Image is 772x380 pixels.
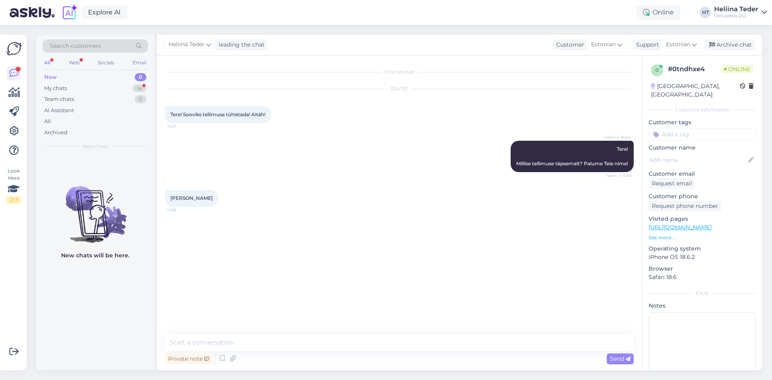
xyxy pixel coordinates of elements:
div: My chats [44,84,67,92]
div: Support [633,41,659,49]
p: Customer email [649,170,756,178]
span: Tere! Sooviks tellimuse tühistada! Aitäh! [170,111,265,117]
div: Chat started [165,68,634,76]
p: New chats will be here. [61,251,129,260]
div: All [44,117,51,125]
div: # 0tndhxe4 [668,64,721,74]
div: Archive chat [704,39,755,50]
p: Customer tags [649,118,756,127]
div: Email [131,58,148,68]
div: 0 [135,73,146,81]
div: Customer [553,41,584,49]
div: leading the chat [216,41,265,49]
div: Heliina Teder [714,6,758,12]
div: Socials [96,58,116,68]
div: Request email [649,178,695,189]
span: Heliina Teder [168,40,205,49]
p: Customer phone [649,192,756,201]
div: Request phone number [649,201,721,212]
div: All [43,58,52,68]
p: Operating system [649,244,756,253]
span: Send [610,355,630,362]
span: 11:58 [167,207,197,213]
input: Add a tag [649,128,756,140]
span: 11:57 [167,123,197,129]
div: Online [636,5,680,20]
p: iPhone OS 18.6.2 [649,253,756,261]
p: See more ... [649,234,756,241]
p: Browser [649,265,756,273]
div: Archived [44,129,68,137]
div: HT [700,7,711,18]
span: Estonian [666,40,690,49]
div: Ostupesa OÜ [714,12,758,19]
div: New [44,73,57,81]
span: Estonian [591,40,616,49]
input: Add name [649,156,747,164]
div: [DATE] [165,85,634,92]
p: Notes [649,302,756,310]
span: Seen ✓ 11:58 [601,173,631,179]
div: Extra [649,290,756,297]
div: 2 / 3 [6,196,21,203]
span: [PERSON_NAME] [170,195,213,201]
p: Customer name [649,144,756,152]
div: [GEOGRAPHIC_DATA], [GEOGRAPHIC_DATA] [651,82,740,99]
div: 14 [133,84,146,92]
a: [URL][DOMAIN_NAME] [649,224,712,231]
span: Search customers [50,42,101,50]
span: Heliina Teder [601,134,631,140]
span: Online [721,65,754,74]
img: explore-ai [61,4,78,21]
p: Visited pages [649,215,756,223]
div: Web [67,58,81,68]
img: Askly Logo [6,41,22,56]
div: 0 [135,95,146,103]
a: Heliina TederOstupesa OÜ [714,6,767,19]
div: Customer information [649,106,756,113]
p: Safari 18.6 [649,273,756,281]
div: Look Here [6,167,21,203]
div: Team chats [44,95,74,103]
span: New chats [82,143,108,150]
img: No chats [36,172,154,244]
div: Private note [165,353,212,364]
span: 0 [655,67,659,73]
a: Explore AI [81,6,127,19]
div: AI Assistant [44,107,74,115]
